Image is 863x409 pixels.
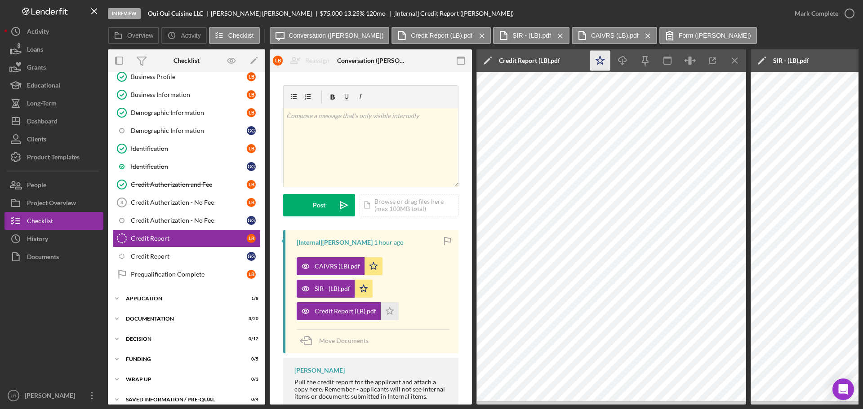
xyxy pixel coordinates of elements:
[112,194,261,211] a: 8Credit Authorization - No FeeLB
[131,181,247,188] div: Credit Authorization and Fee
[112,158,261,176] a: IdentificationGG
[4,40,103,58] button: Loans
[242,296,258,301] div: 1 / 8
[4,176,103,194] button: People
[112,86,261,104] a: Business InformationLB
[247,270,256,279] div: L B
[4,248,103,266] button: Documents
[4,230,103,248] a: History
[319,337,369,344] span: Move Documents
[181,32,200,39] label: Activity
[131,253,247,260] div: Credit Report
[126,377,236,382] div: Wrap up
[247,198,256,207] div: L B
[112,122,261,140] a: Demographic InformationGG
[320,9,343,17] span: $75,000
[161,27,206,44] button: Activity
[572,27,657,44] button: CAIVRS (LB).pdf
[112,265,261,283] a: Prequalification CompleteLB
[247,216,256,225] div: G G
[27,94,57,114] div: Long-Term
[4,212,103,230] button: Checklist
[247,126,256,135] div: G G
[315,285,350,292] div: SIR - (LB).pdf
[131,127,247,134] div: Demographic Information
[112,140,261,158] a: IdentificationLB
[247,144,256,153] div: L B
[4,112,103,130] button: Dashboard
[108,27,159,44] button: Overview
[112,176,261,194] a: Credit Authorization and FeeLB
[112,211,261,229] a: Credit Authorization - No FeeGG
[297,280,373,298] button: SIR - (LB).pdf
[27,40,43,61] div: Loans
[297,257,383,275] button: CAIVRS (LB).pdf
[337,57,405,64] div: Conversation ([PERSON_NAME])
[315,308,376,315] div: Credit Report (LB).pdf
[270,27,390,44] button: Conversation ([PERSON_NAME])
[268,52,338,70] button: LBReassign
[786,4,859,22] button: Mark Complete
[209,27,260,44] button: Checklist
[247,252,256,261] div: G G
[4,194,103,212] button: Project Overview
[313,194,325,216] div: Post
[131,91,247,98] div: Business Information
[27,212,53,232] div: Checklist
[247,72,256,81] div: L B
[126,316,236,321] div: Documentation
[247,180,256,189] div: L B
[493,27,569,44] button: SIR - (LB).pdf
[131,73,247,80] div: Business Profile
[391,27,491,44] button: Credit Report (LB).pdf
[242,336,258,342] div: 0 / 12
[4,22,103,40] button: Activity
[242,397,258,402] div: 0 / 4
[211,10,320,17] div: [PERSON_NAME] [PERSON_NAME]
[242,377,258,382] div: 0 / 3
[228,32,254,39] label: Checklist
[148,10,203,17] b: Oui Oui Cuisine LLC
[131,109,247,116] div: Demographic Information
[131,145,247,152] div: Identification
[366,10,386,17] div: 120 mo
[4,387,103,405] button: LR[PERSON_NAME]
[512,32,551,39] label: SIR - (LB).pdf
[4,94,103,112] button: Long-Term
[242,356,258,362] div: 0 / 5
[131,199,247,206] div: Credit Authorization - No Fee
[297,330,378,352] button: Move Documents
[112,247,261,265] a: Credit ReportGG
[108,8,141,19] div: In Review
[126,336,236,342] div: Decision
[127,32,153,39] label: Overview
[4,148,103,166] button: Product Templates
[4,76,103,94] button: Educational
[22,387,81,407] div: [PERSON_NAME]
[131,217,247,224] div: Credit Authorization - No Fee
[27,194,76,214] div: Project Overview
[393,10,514,17] div: [Internal] Credit Report ([PERSON_NAME])
[4,58,103,76] button: Grants
[499,57,560,64] div: Credit Report (LB).pdf
[27,76,60,97] div: Educational
[294,367,345,374] div: [PERSON_NAME]
[27,148,80,168] div: Product Templates
[411,32,472,39] label: Credit Report (LB).pdf
[27,58,46,79] div: Grants
[344,10,365,17] div: 13.25 %
[773,57,809,64] div: SIR - (LB).pdf
[131,271,247,278] div: Prequalification Complete
[374,239,404,246] time: 2025-10-07 19:35
[315,263,360,270] div: CAIVRS (LB).pdf
[27,130,46,150] div: Clients
[294,378,449,400] div: Pull the credit report for the applicant and attach a copy here. Remember - applicants will not s...
[27,112,58,132] div: Dashboard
